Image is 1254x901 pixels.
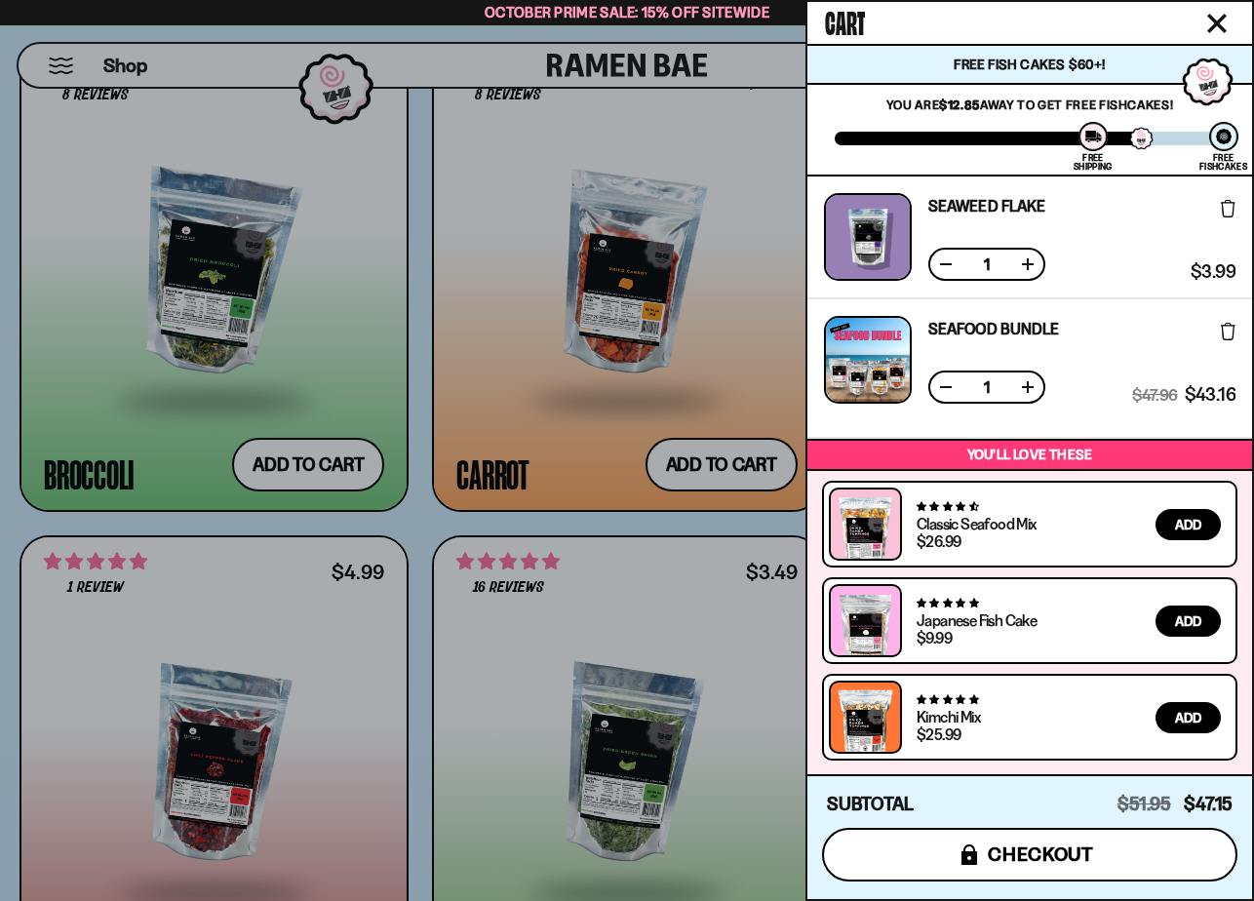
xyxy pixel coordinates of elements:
span: $51.95 [1117,793,1171,815]
span: Add [1175,614,1201,628]
a: Seafood Bundle [928,321,1059,336]
div: Free Fishcakes [1199,153,1247,171]
div: $26.99 [917,533,960,549]
p: You’ll love these [812,446,1247,464]
strong: $12.85 [939,97,980,112]
span: Free Fish Cakes $60+! [954,56,1105,73]
button: Add [1156,606,1221,637]
span: 1 [971,256,1002,272]
span: Add [1175,518,1201,531]
div: $25.99 [917,726,960,742]
span: October Prime Sale: 15% off Sitewide [485,3,769,21]
span: Add [1175,711,1201,725]
h4: Subtotal [827,795,914,814]
a: Classic Seafood Mix [917,514,1037,533]
button: Add [1156,509,1221,540]
div: Free Shipping [1074,153,1112,171]
button: Close cart [1202,9,1232,38]
span: 4.76 stars [917,693,978,706]
span: $43.16 [1185,386,1235,404]
a: Japanese Fish Cake [917,610,1037,630]
span: $3.99 [1191,263,1235,281]
p: You are away to get Free Fishcakes! [835,97,1225,112]
div: $9.99 [917,630,952,646]
button: checkout [822,828,1237,881]
button: Add [1156,702,1221,733]
span: $47.15 [1184,793,1233,815]
span: $47.96 [1132,386,1177,404]
a: Seaweed Flake [928,198,1045,214]
span: 4.68 stars [917,500,978,513]
a: Kimchi Mix [917,707,980,726]
span: 4.77 stars [917,597,978,609]
span: checkout [988,843,1094,865]
span: Cart [825,1,865,40]
span: 1 [971,379,1002,395]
